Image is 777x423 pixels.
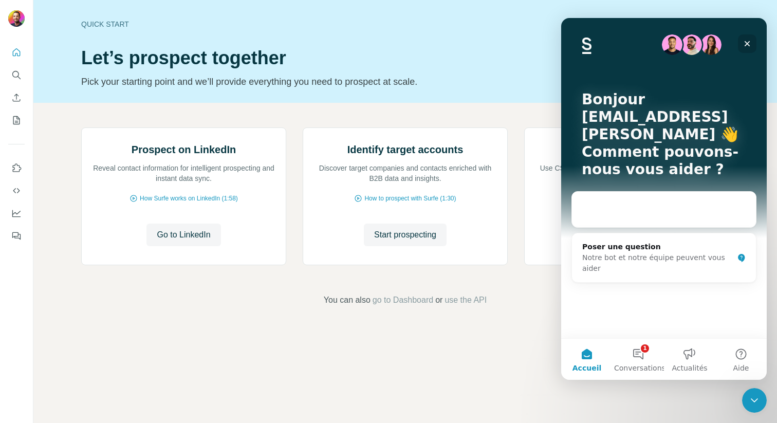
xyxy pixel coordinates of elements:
p: Pick your starting point and we’ll provide everything you need to prospect at scale. [81,75,577,89]
h2: Prospect on LinkedIn [132,142,236,157]
button: go to Dashboard [373,294,433,306]
button: use the API [445,294,487,306]
img: Avatar [8,10,25,27]
button: Go to LinkedIn [146,224,220,246]
h1: Let’s prospect together [81,48,577,68]
span: You can also [324,294,371,306]
iframe: Intercom live chat [561,18,767,380]
iframe: Intercom live chat [742,388,767,413]
p: Use CSV enrichment to confirm you are using the best data available. [535,163,718,183]
button: Use Surfe API [8,181,25,200]
button: Dashboard [8,204,25,223]
span: Go to LinkedIn [157,229,210,241]
button: Search [8,66,25,84]
button: Start prospecting [364,224,447,246]
button: My lists [8,111,25,130]
span: How to prospect with Surfe (1:30) [364,194,456,203]
h2: Identify target accounts [347,142,464,157]
span: Start prospecting [374,229,436,241]
p: Reveal contact information for intelligent prospecting and instant data sync. [92,163,275,183]
button: Quick start [8,43,25,62]
div: Quick start [81,19,577,29]
span: How Surfe works on LinkedIn (1:58) [140,194,238,203]
button: Feedback [8,227,25,245]
button: Enrich CSV [8,88,25,107]
p: Discover target companies and contacts enriched with B2B data and insights. [313,163,497,183]
button: Use Surfe on LinkedIn [8,159,25,177]
span: or [435,294,442,306]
